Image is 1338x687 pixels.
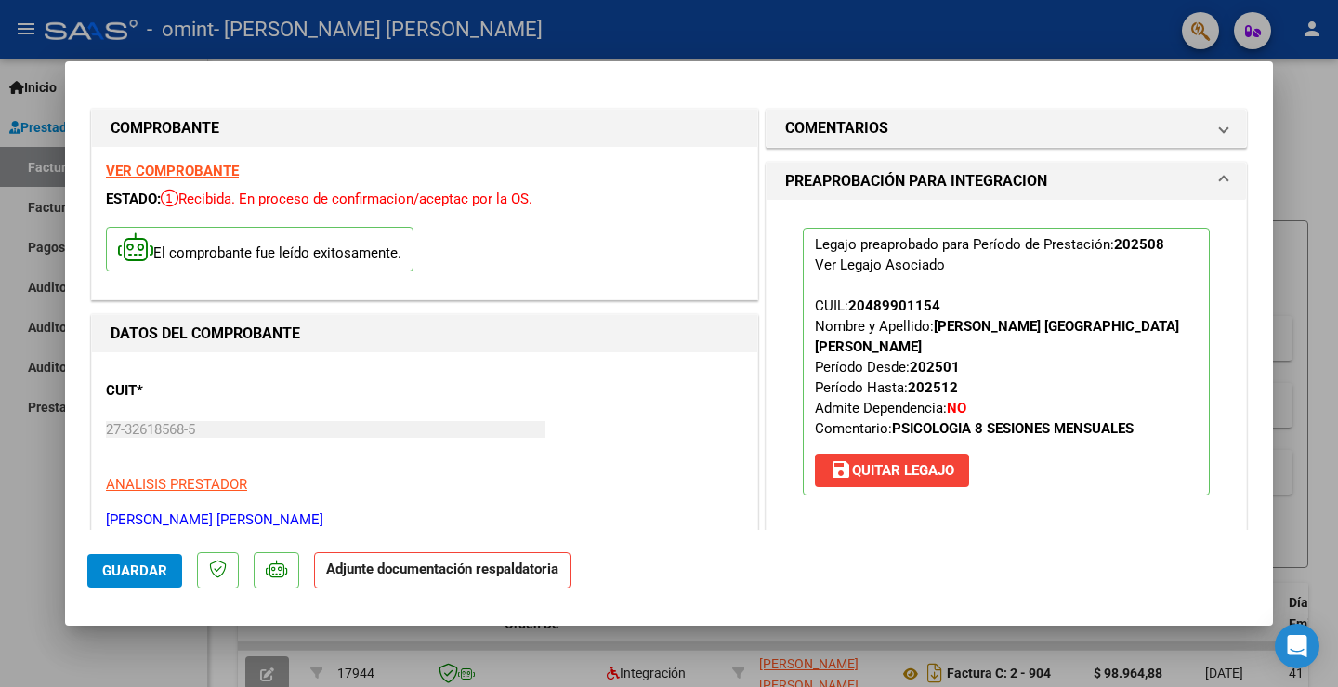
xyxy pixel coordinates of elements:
mat-icon: save [830,458,852,481]
a: VER COMPROBANTE [106,163,239,179]
div: Open Intercom Messenger [1275,624,1319,668]
strong: PSICOLOGIA 8 SESIONES MENSUALES [892,420,1134,437]
strong: COMPROBANTE [111,119,219,137]
strong: 202501 [910,359,960,376]
mat-expansion-panel-header: PREAPROBACIÓN PARA INTEGRACION [767,163,1246,200]
strong: DATOS DEL COMPROBANTE [111,324,300,342]
h1: PREAPROBACIÓN PARA INTEGRACION [785,170,1047,192]
div: PREAPROBACIÓN PARA INTEGRACION [767,200,1246,538]
div: 20489901154 [848,296,940,316]
p: Legajo preaprobado para Período de Prestación: [803,228,1210,495]
span: CUIL: Nombre y Apellido: Período Desde: Período Hasta: Admite Dependencia: [815,297,1179,437]
span: Comentario: [815,420,1134,437]
strong: 202512 [908,379,958,396]
p: CUIT [106,380,297,402]
span: Quitar Legajo [830,462,954,479]
strong: NO [947,400,966,416]
span: Guardar [102,562,167,579]
mat-expansion-panel-header: COMENTARIOS [767,110,1246,147]
p: El comprobante fue leído exitosamente. [106,227,413,272]
strong: [PERSON_NAME] [GEOGRAPHIC_DATA][PERSON_NAME] [815,318,1179,355]
div: Ver Legajo Asociado [815,255,945,275]
strong: Adjunte documentación respaldatoria [326,561,558,577]
span: Recibida. En proceso de confirmacion/aceptac por la OS. [161,191,532,207]
span: ESTADO: [106,191,161,207]
span: ANALISIS PRESTADOR [106,476,247,493]
button: Guardar [87,554,182,588]
button: Quitar Legajo [815,454,969,487]
p: [PERSON_NAME] [PERSON_NAME] [106,509,743,531]
h1: COMENTARIOS [785,117,888,139]
strong: 202508 [1114,236,1164,253]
